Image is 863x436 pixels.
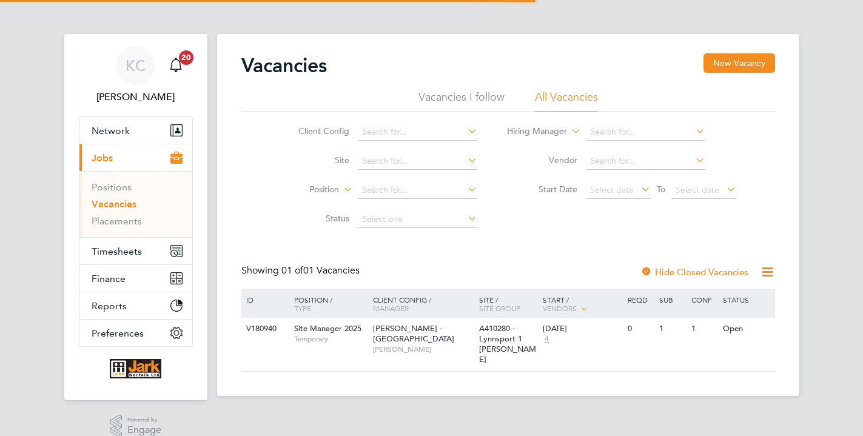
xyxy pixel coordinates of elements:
div: Site / [476,289,540,318]
div: V180940 [243,318,286,340]
label: Client Config [280,126,349,136]
span: Reports [92,300,127,312]
span: Site Group [479,303,520,313]
a: 20 [164,46,188,85]
a: Positions [92,181,132,193]
input: Search for... [358,182,477,199]
a: KC[PERSON_NAME] [79,46,193,104]
input: Select one [358,211,477,228]
button: Jobs [79,144,192,171]
span: Manager [373,303,409,313]
div: Jobs [79,171,192,237]
div: Open [720,318,773,340]
span: Select date [590,184,634,195]
a: Placements [92,215,142,227]
span: Engage [127,425,161,435]
div: [DATE] [543,324,622,334]
span: Powered by [127,415,161,425]
input: Search for... [358,153,477,170]
li: All Vacancies [535,90,598,112]
button: Timesheets [79,238,192,264]
div: 1 [688,318,720,340]
label: Hiring Manager [497,126,567,138]
nav: Main navigation [64,34,207,400]
span: Finance [92,273,126,284]
span: Timesheets [92,246,142,257]
div: Position / [285,289,370,318]
span: 20 [179,50,193,65]
span: Vendors [543,303,577,313]
h2: Vacancies [241,53,327,78]
div: Reqd [625,289,656,310]
button: Finance [79,265,192,292]
span: Select date [676,184,719,195]
button: New Vacancy [703,53,775,73]
div: Showing [241,264,362,277]
a: Go to home page [79,359,193,378]
button: Network [79,117,192,144]
div: 1 [656,318,688,340]
button: Preferences [79,320,192,346]
span: To [653,181,669,197]
div: Sub [656,289,688,310]
label: Position [269,184,339,196]
label: Status [280,213,349,224]
span: Temporary [294,334,367,344]
span: [PERSON_NAME] [373,344,473,354]
span: 01 Vacancies [281,264,360,277]
div: Status [720,289,773,310]
span: [PERSON_NAME] - [GEOGRAPHIC_DATA] [373,323,454,344]
span: A410280 - Lynnsport 1 [PERSON_NAME] [479,323,536,364]
span: 01 of [281,264,303,277]
span: Type [294,303,311,313]
div: Conf [688,289,720,310]
div: Start / [540,289,625,320]
label: Start Date [508,184,577,195]
input: Search for... [586,124,705,141]
label: Site [280,155,349,166]
input: Search for... [586,153,705,170]
label: Hide Closed Vacancies [640,266,748,278]
img: corerecruiter-logo-retina.png [110,359,161,378]
span: Preferences [92,327,144,339]
span: 4 [543,334,551,344]
div: 0 [625,318,656,340]
span: Site Manager 2025 [294,323,361,334]
div: ID [243,289,286,310]
span: KC [126,58,146,73]
button: Reports [79,292,192,319]
input: Search for... [358,124,477,141]
label: Vendor [508,155,577,166]
li: Vacancies I follow [418,90,505,112]
span: Jobs [92,152,113,164]
div: Client Config / [370,289,476,318]
span: Network [92,125,130,136]
a: Vacancies [92,198,136,210]
span: Kelly Cartwright [79,90,193,104]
